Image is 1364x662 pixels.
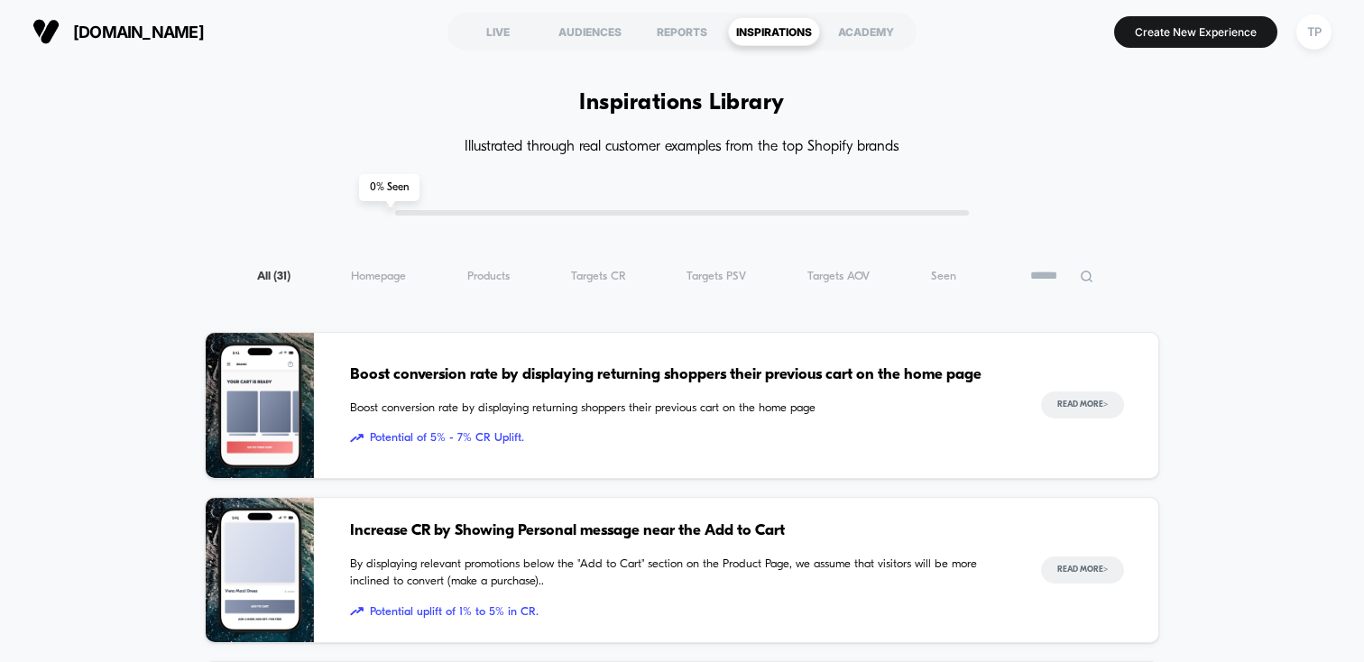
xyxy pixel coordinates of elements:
[350,363,1005,387] span: Boost conversion rate by displaying returning shoppers their previous cart on the home page
[206,333,314,478] img: Boost conversion rate by displaying returning shoppers their previous cart on the home page
[359,174,419,201] span: 0 % Seen
[32,18,60,45] img: Visually logo
[728,17,820,46] div: INSPIRATIONS
[452,17,544,46] div: LIVE
[571,270,626,283] span: Targets CR
[544,17,636,46] div: AUDIENCES
[351,270,406,283] span: Homepage
[1296,14,1332,50] div: TP
[273,271,290,282] span: ( 31 )
[73,23,204,41] span: [DOMAIN_NAME]
[350,519,1005,543] span: Increase CR by Showing Personal message near the Add to Cart
[467,270,510,283] span: Products
[257,270,290,283] span: All
[205,139,1159,156] h4: Illustrated through real customer examples from the top Shopify brands
[579,90,785,116] h1: Inspirations Library
[807,270,870,283] span: Targets AOV
[350,603,1005,621] span: Potential uplift of 1% to 5% in CR.
[27,17,209,46] button: [DOMAIN_NAME]
[820,17,912,46] div: ACADEMY
[636,17,728,46] div: REPORTS
[1041,391,1124,418] button: Read More>
[206,498,314,643] img: By displaying relevant promotions below the "Add to Cart" section on the Product Page, we assume ...
[350,400,1005,418] span: Boost conversion rate by displaying returning shoppers their previous cart on the home page
[350,556,1005,591] span: By displaying relevant promotions below the "Add to Cart" section on the Product Page, we assume ...
[687,270,746,283] span: Targets PSV
[931,270,956,283] span: Seen
[350,429,1005,447] span: Potential of 5% - 7% CR Uplift.
[1041,556,1124,584] button: Read More>
[1114,16,1277,48] button: Create New Experience
[1291,14,1337,51] button: TP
